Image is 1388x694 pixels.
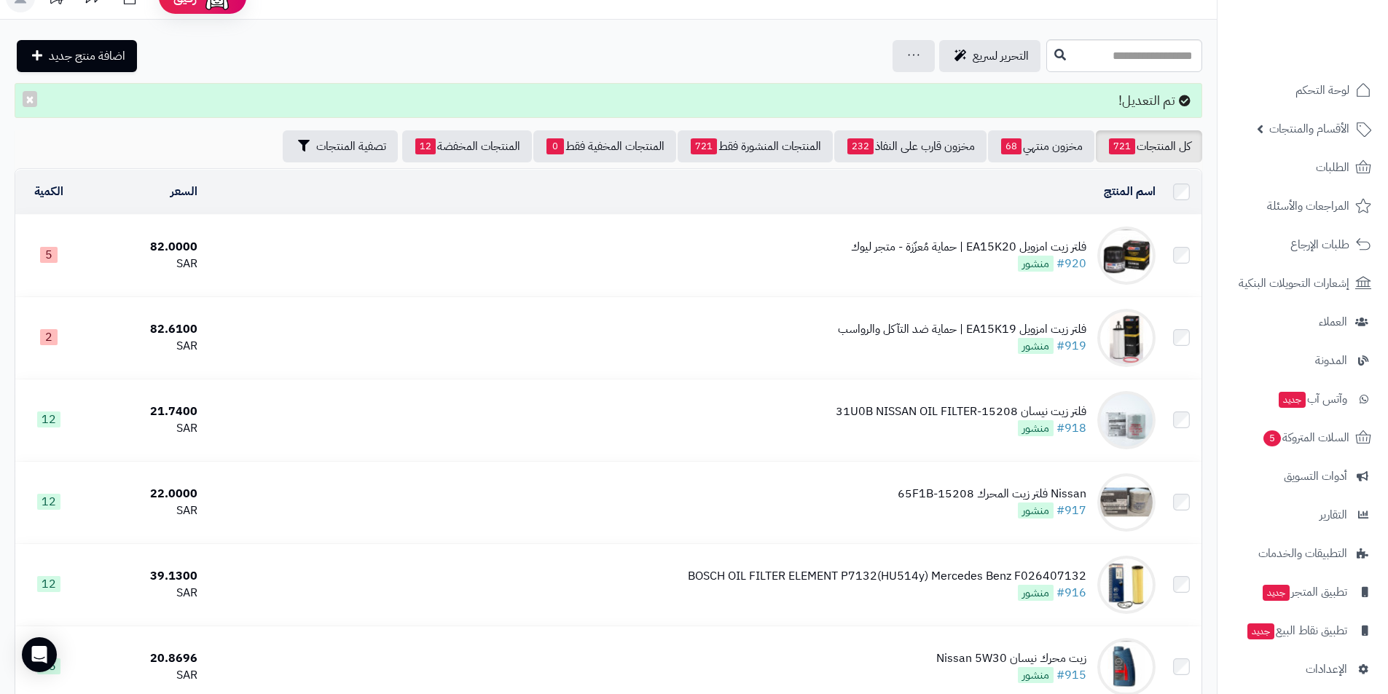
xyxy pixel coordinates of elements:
a: التطبيقات والخدمات [1226,536,1379,571]
a: #920 [1056,255,1086,272]
a: المنتجات المخفضة12 [402,130,532,162]
img: BOSCH OIL FILTER ELEMENT P7132(HU514y) Mercedes Benz F026407132 [1097,556,1156,614]
span: 68 [1001,138,1022,154]
span: 12 [37,576,60,592]
div: BOSCH OIL FILTER ELEMENT P7132(HU514y) Mercedes Benz F026407132 [688,568,1086,585]
div: فلتر زيت امزويل EA15K19 | حماية ضد التآكل والرواسب [838,321,1086,338]
span: إشعارات التحويلات البنكية [1239,273,1349,293]
div: 39.1300 [88,568,197,585]
span: 0 [546,138,564,154]
span: تطبيق نقاط البيع [1246,620,1347,641]
div: فلتر زيت نيسان 15208-31U0B NISSAN OIL FILTER [836,403,1086,420]
span: 5 [40,247,58,263]
div: SAR [88,502,197,519]
a: أدوات التسويق [1226,459,1379,494]
div: 82.0000 [88,239,197,256]
div: 21.7400 [88,403,197,420]
a: #916 [1056,584,1086,602]
span: لوحة التحكم [1295,80,1349,100]
div: SAR [88,420,197,437]
span: منشور [1018,585,1054,601]
div: SAR [88,256,197,272]
img: Nissan فلتر زيت المحرك 15208-65F1B [1097,473,1156,532]
span: الأقسام والمنتجات [1269,119,1349,139]
span: جديد [1247,623,1274,639]
span: التقارير [1320,505,1347,525]
span: منشور [1018,256,1054,272]
a: المدونة [1226,343,1379,378]
div: تم التعديل! [15,83,1202,118]
a: التقارير [1226,497,1379,532]
span: جديد [1279,392,1306,408]
a: اضافة منتج جديد [17,40,137,72]
a: العملاء [1226,304,1379,339]
img: فلتر زيت امزويل EA15K20 | حماية مُعزّزة - متجر ليوك [1097,226,1156,285]
span: طلبات الإرجاع [1290,234,1349,255]
a: الطلبات [1226,150,1379,185]
div: فلتر زيت امزويل EA15K20 | حماية مُعزّزة - متجر ليوك [851,239,1086,256]
span: 12 [415,138,436,154]
a: المنتجات المخفية فقط0 [533,130,676,162]
img: فلتر زيت امزويل EA15K19 | حماية ضد التآكل والرواسب [1097,309,1156,367]
span: منشور [1018,338,1054,354]
span: التطبيقات والخدمات [1258,543,1347,564]
span: أدوات التسويق [1284,466,1347,486]
div: زيت محرك نيسان Nissan 5W30 [936,650,1086,667]
span: 12 [37,411,60,427]
span: 5 [1263,430,1281,446]
div: Nissan فلتر زيت المحرك 15208-65F1B [898,486,1086,502]
div: SAR [88,338,197,355]
span: اضافة منتج جديد [49,47,125,65]
span: تصفية المنتجات [316,138,386,155]
a: #915 [1056,666,1086,684]
a: مخزون قارب على النفاذ232 [834,130,987,162]
div: SAR [88,667,197,684]
span: منشور [1018,667,1054,683]
div: SAR [88,585,197,602]
div: 82.6100 [88,321,197,338]
span: العملاء [1319,312,1347,332]
a: السعر [170,183,197,200]
div: 22.0000 [88,486,197,502]
span: المراجعات والأسئلة [1267,196,1349,216]
a: إشعارات التحويلات البنكية [1226,266,1379,301]
span: منشور [1018,502,1054,518]
a: التحرير لسريع [939,40,1040,72]
a: #917 [1056,502,1086,519]
a: السلات المتروكة5 [1226,420,1379,455]
span: 25 [37,658,60,674]
a: الكمية [34,183,63,200]
a: وآتس آبجديد [1226,382,1379,417]
div: 20.8696 [88,650,197,667]
img: فلتر زيت نيسان 15208-31U0B NISSAN OIL FILTER [1097,391,1156,449]
span: 232 [847,138,874,154]
a: المنتجات المنشورة فقط721 [678,130,833,162]
span: جديد [1263,585,1290,601]
a: الإعدادات [1226,652,1379,687]
span: 721 [691,138,717,154]
span: المدونة [1315,350,1347,371]
a: لوحة التحكم [1226,73,1379,108]
span: وآتس آب [1277,389,1347,409]
a: طلبات الإرجاع [1226,227,1379,262]
a: تطبيق نقاط البيعجديد [1226,613,1379,648]
span: تطبيق المتجر [1261,582,1347,602]
span: السلات المتروكة [1262,427,1349,448]
a: المراجعات والأسئلة [1226,189,1379,224]
a: مخزون منتهي68 [988,130,1094,162]
span: 721 [1109,138,1135,154]
button: × [23,91,37,107]
a: #918 [1056,419,1086,437]
button: تصفية المنتجات [283,130,398,162]
a: تطبيق المتجرجديد [1226,575,1379,610]
span: 12 [37,494,60,510]
span: التحرير لسريع [973,47,1029,65]
span: منشور [1018,420,1054,436]
span: الإعدادات [1306,659,1347,679]
div: Open Intercom Messenger [22,637,57,672]
span: الطلبات [1316,157,1349,178]
a: كل المنتجات721 [1096,130,1202,162]
span: 2 [40,329,58,345]
a: اسم المنتج [1104,183,1156,200]
a: #919 [1056,337,1086,355]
